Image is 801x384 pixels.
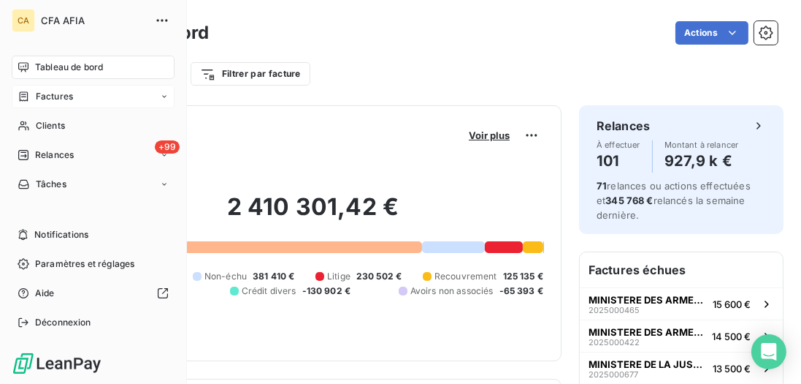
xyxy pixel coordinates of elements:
span: 71 [597,180,607,192]
button: MINISTERE DE LA JUSTICE202500067713 500 € [580,352,783,384]
span: Avoirs non associés [410,285,494,298]
a: Aide [12,282,175,305]
span: Notifications [34,228,88,241]
h4: 101 [597,149,640,173]
button: MINISTERE DES ARMEES / CMG202500042214 500 € [580,320,783,352]
span: +99 [155,140,180,154]
span: Factures [36,90,73,103]
span: 2025000677 [589,370,638,379]
span: Litige [327,270,350,283]
span: Voir plus [469,129,510,141]
span: Montant à relancer [664,140,739,149]
span: 125 135 € [503,270,543,283]
button: MINISTERE DES ARMEES / CMG202500046515 600 € [580,287,783,320]
span: MINISTERE DES ARMEES / CMG [589,326,706,338]
span: MINISTERE DES ARMEES / CMG [589,294,707,306]
button: Filtrer par facture [191,62,310,86]
div: Open Intercom Messenger [751,334,786,369]
h6: Relances [597,117,650,135]
span: Crédit divers [242,285,296,298]
button: Actions [675,21,748,45]
span: Relances [35,148,74,162]
span: 345 768 € [605,195,653,206]
span: Tâches [36,178,66,191]
span: Clients [36,119,65,132]
h2: 2 410 301,42 € [83,192,543,236]
span: 13 500 € [713,363,751,374]
span: 230 502 € [356,270,402,283]
span: -130 902 € [302,285,351,298]
span: 15 600 € [713,298,751,310]
span: Paramètres et réglages [35,257,134,271]
span: Déconnexion [35,316,91,329]
h4: 927,9 k € [664,149,739,173]
div: CA [12,9,35,32]
span: CFA AFIA [41,15,146,26]
span: Non-échu [204,270,247,283]
span: 2025000422 [589,338,640,347]
h6: Factures échues [580,252,783,287]
span: Aide [35,287,55,300]
span: -65 393 € [499,285,543,298]
span: Recouvrement [434,270,497,283]
span: Tableau de bord [35,61,103,74]
span: MINISTERE DE LA JUSTICE [589,358,707,370]
span: À effectuer [597,140,640,149]
span: relances ou actions effectuées et relancés la semaine dernière. [597,180,751,221]
button: Voir plus [464,129,514,142]
span: 381 410 € [253,270,294,283]
span: 14 500 € [712,331,751,342]
span: 2025000465 [589,306,640,315]
img: Logo LeanPay [12,352,102,375]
